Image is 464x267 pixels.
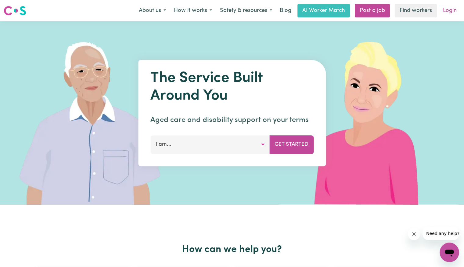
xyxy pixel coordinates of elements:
iframe: Message from company [423,227,459,240]
a: Login [439,4,460,17]
p: Aged care and disability support on your terms [150,115,314,126]
a: Blog [276,4,295,17]
a: AI Worker Match [297,4,350,17]
h1: The Service Built Around You [150,70,314,105]
iframe: Close message [408,228,420,240]
span: Need any help? [4,4,37,9]
h2: How can we help you? [34,244,430,255]
button: How it works [170,4,216,17]
a: Post a job [355,4,390,17]
button: About us [135,4,170,17]
img: Careseekers logo [4,5,26,16]
a: Find workers [395,4,437,17]
button: Safety & resources [216,4,276,17]
a: Careseekers logo [4,4,26,18]
button: I am... [150,135,270,154]
iframe: Button to launch messaging window [440,243,459,262]
button: Get Started [269,135,314,154]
